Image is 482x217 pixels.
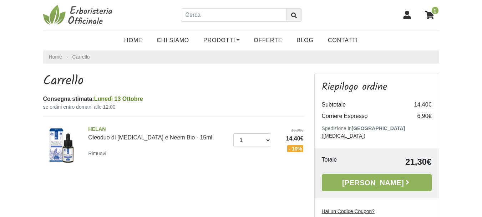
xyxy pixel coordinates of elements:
[322,174,432,191] a: [PERSON_NAME]
[322,110,403,122] td: Corriere Espresso
[94,96,143,102] span: Lunedì 13 Ottobre
[321,33,365,48] a: Contatti
[322,125,432,140] p: Spedizione in
[322,99,403,110] td: Subtotale
[43,74,304,89] h1: Carrello
[421,6,439,24] a: 1
[403,110,432,122] td: 6,90€
[362,156,432,168] td: 21,30€
[196,33,247,48] a: Prodotti
[276,134,304,143] span: 14,40€
[287,145,304,152] span: - 10%
[72,54,90,60] a: Carrello
[43,103,304,111] small: se ordini entro domani alle 12:00
[43,50,439,64] nav: breadcrumb
[149,33,196,48] a: Chi Siamo
[181,8,287,22] input: Cerca
[88,151,106,156] small: Rimuovi
[247,33,289,48] a: OFFERTE
[49,53,62,61] a: Home
[41,123,83,165] img: Oleoduo di Tea Tree e Neem Bio - 15ml
[352,125,405,131] b: [GEOGRAPHIC_DATA]
[88,125,228,133] span: HELAN
[88,149,109,158] a: Rimuovi
[431,6,439,15] span: 1
[403,99,432,110] td: 14,40€
[289,33,321,48] a: Blog
[322,208,375,214] u: Hai un Codice Coupon?
[276,127,304,133] del: 16,00€
[88,125,228,140] a: HELANOleoduo di [MEDICAL_DATA] e Neem Bio - 15ml
[117,33,149,48] a: Home
[322,133,365,139] a: ([MEDICAL_DATA])
[322,208,375,215] label: Hai un Codice Coupon?
[322,156,362,168] td: Totale
[43,95,304,103] div: Consegna stimata:
[322,81,432,93] h3: Riepilogo ordine
[43,4,115,26] img: Erboristeria Officinale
